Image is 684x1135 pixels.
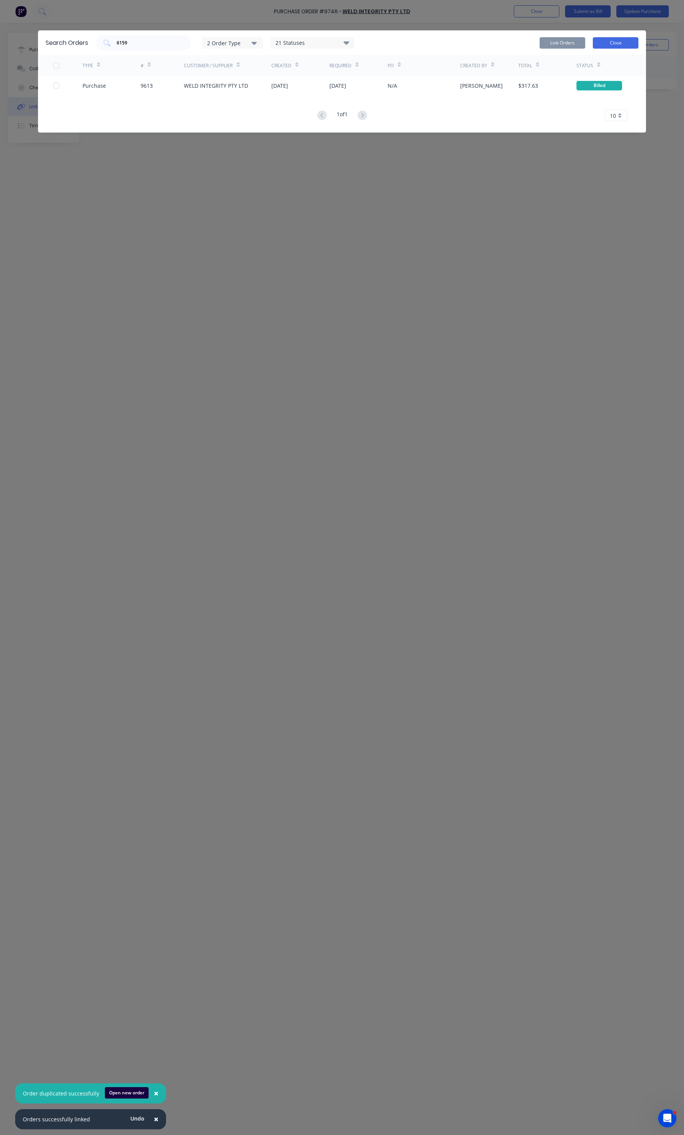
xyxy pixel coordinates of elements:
[126,1113,149,1124] button: Undo
[271,39,354,47] div: 21 Statuses
[82,62,93,69] div: TYPE
[576,62,593,69] div: Status
[518,62,532,69] div: Total
[460,62,487,69] div: Created By
[329,82,346,90] div: [DATE]
[593,37,638,49] button: Close
[82,82,106,90] div: Purchase
[116,39,179,47] input: Search orders...
[23,1115,90,1123] div: Orders successfully linked
[154,1088,158,1099] span: ×
[540,37,585,49] button: Link Orders
[271,62,291,69] div: Created
[658,1109,676,1127] iframe: Intercom live chat
[184,62,233,69] div: Customer / Supplier
[184,82,248,90] div: WELD INTEGRITY PTY LTD
[105,1087,149,1099] button: Open new order
[329,62,351,69] div: Required
[141,62,144,69] div: #
[271,82,288,90] div: [DATE]
[576,81,622,90] div: Billed
[337,110,348,121] div: 1 of 1
[141,82,153,90] div: 9613
[460,82,503,90] div: [PERSON_NAME]
[388,82,397,90] div: N/A
[23,1089,99,1097] div: Order duplicated successfully
[610,112,616,120] span: 10
[146,1084,166,1103] button: Close
[154,1114,158,1124] span: ×
[207,39,258,47] div: 2 Order Type
[202,37,263,49] button: 2 Order Type
[46,38,88,47] div: Search Orders
[146,1110,166,1129] button: Close
[388,62,394,69] div: PO
[518,82,538,90] div: $317.63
